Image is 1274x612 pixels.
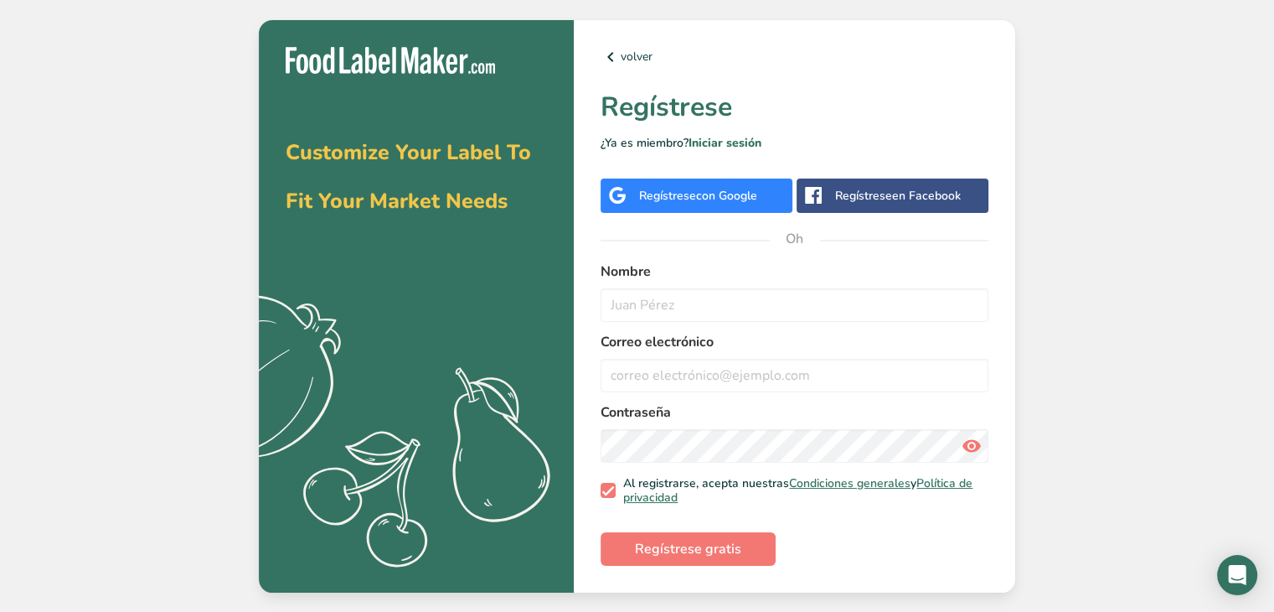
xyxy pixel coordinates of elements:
font: Nombre [601,262,651,281]
button: Regístrese gratis [601,532,776,566]
font: con Google [696,188,757,204]
input: Juan Pérez [601,288,988,322]
font: en Facebook [892,188,961,204]
font: ¿Ya es miembro? [601,135,689,151]
a: Iniciar sesión [689,135,761,151]
font: Regístrese gratis [635,540,741,558]
a: Política de privacidad [623,475,972,506]
a: volver [601,47,988,67]
font: Regístrese [835,188,892,204]
font: Contraseña [601,403,671,422]
input: correo electrónico@ejemplo.com [601,359,988,392]
font: volver [621,49,652,65]
font: Regístrese [601,89,732,125]
span: Customize Your Label To Fit Your Market Needs [286,138,531,215]
a: Condiciones generales [789,475,910,491]
font: Regístrese [639,188,696,204]
font: Al registrarse, acepta nuestras [623,475,789,491]
div: Abrir Intercom Messenger [1217,555,1257,595]
font: Oh [786,230,803,248]
img: Fabricante de etiquetas para alimentos [286,47,495,75]
font: Correo electrónico [601,333,714,351]
font: y [910,475,916,491]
